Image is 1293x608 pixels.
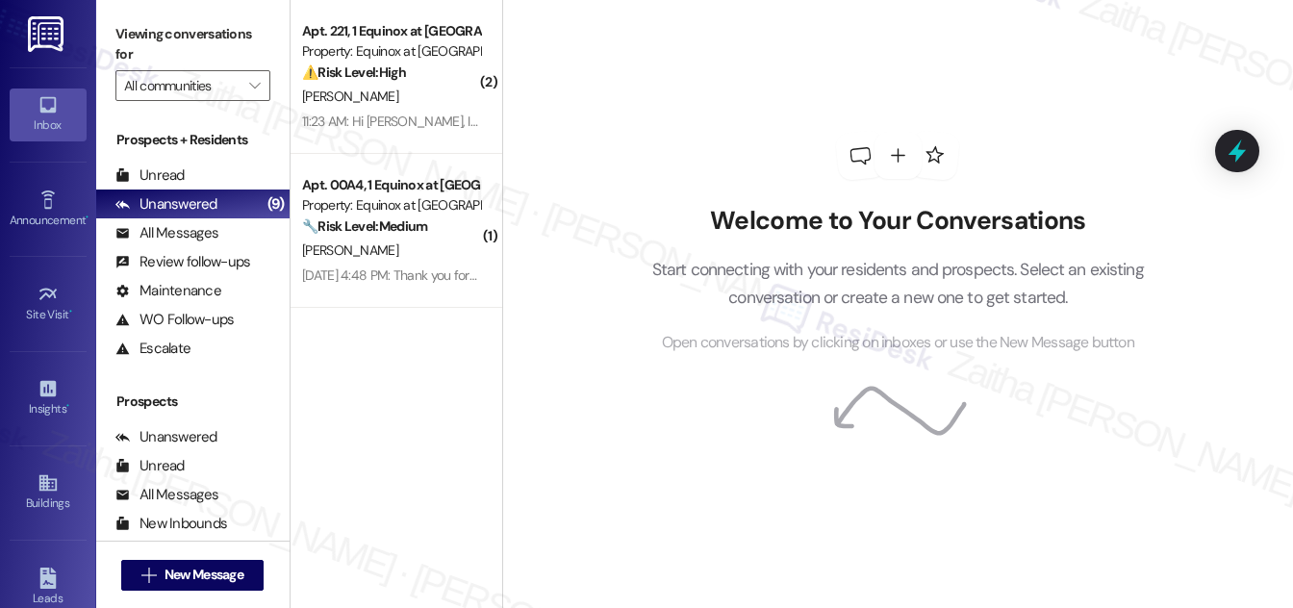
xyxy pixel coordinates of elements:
span: New Message [165,565,243,585]
div: 11:23 AM: Hi [PERSON_NAME], I won't be able to make my final payment until next week. Is that ok? [302,113,844,130]
div: Maintenance [115,281,221,301]
a: Insights • [10,372,87,424]
span: Open conversations by clicking on inboxes or use the New Message button [662,331,1134,355]
div: All Messages [115,485,218,505]
div: Unread [115,456,185,476]
div: New Inbounds [115,514,227,534]
div: Unanswered [115,194,217,215]
i:  [249,78,260,93]
div: Escalate [115,339,190,359]
button: New Message [121,560,264,591]
i:  [141,568,156,583]
span: [PERSON_NAME] [302,88,398,105]
div: Review follow-ups [115,252,250,272]
span: • [69,305,72,318]
span: [PERSON_NAME] [302,241,398,259]
div: Apt. 221, 1 Equinox at [GEOGRAPHIC_DATA] [302,21,480,41]
span: • [86,211,89,224]
strong: ⚠️ Risk Level: High [302,63,406,81]
div: Property: Equinox at [GEOGRAPHIC_DATA] [302,41,480,62]
a: Inbox [10,89,87,140]
div: Prospects [96,392,290,412]
div: Property: Equinox at [GEOGRAPHIC_DATA] [302,195,480,215]
div: Unanswered [115,427,217,447]
img: ResiDesk Logo [28,16,67,52]
a: Site Visit • [10,278,87,330]
p: Start connecting with your residents and prospects. Select an existing conversation or create a n... [622,256,1173,311]
div: Unread [115,165,185,186]
div: Apt. 00A4, 1 Equinox at [GEOGRAPHIC_DATA] [302,175,480,195]
h2: Welcome to Your Conversations [622,206,1173,237]
div: All Messages [115,223,218,243]
label: Viewing conversations for [115,19,270,70]
strong: 🔧 Risk Level: Medium [302,217,427,235]
div: Prospects + Residents [96,130,290,150]
a: Buildings [10,467,87,519]
div: (9) [263,190,290,219]
span: • [66,399,69,413]
div: WO Follow-ups [115,310,234,330]
input: All communities [124,70,240,101]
